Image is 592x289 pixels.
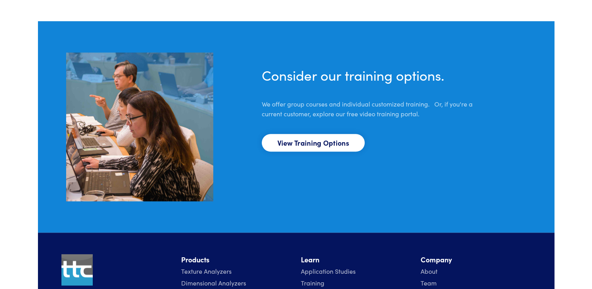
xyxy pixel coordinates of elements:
[301,278,324,287] a: Training
[262,87,487,131] p: We offer group courses and individual customized training. Or, if you're a current customer, expl...
[301,267,356,275] a: Application Studies
[262,65,487,84] h3: Consider our training options.
[421,267,437,275] a: About
[421,278,437,287] a: Team
[181,267,232,275] a: Texture Analyzers
[301,254,411,266] li: Learn
[181,278,246,287] a: Dimensional Analyzers
[181,254,292,266] li: Products
[66,52,213,201] img: support.jpg
[421,254,531,266] li: Company
[262,134,365,152] a: View Training Options
[61,254,93,285] img: ttc_logo_1x1_v1.0.png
